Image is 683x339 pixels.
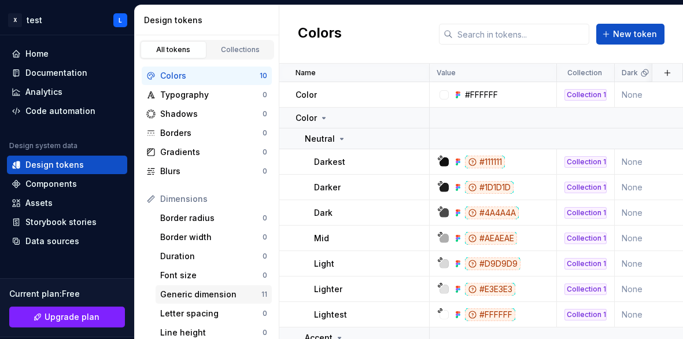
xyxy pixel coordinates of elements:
p: Darker [314,182,341,193]
div: Design system data [9,141,77,150]
div: #FFFFFF [465,308,515,321]
a: Analytics [7,83,127,101]
button: XtestL [2,8,132,32]
div: Data sources [25,235,79,247]
div: Code automation [25,105,95,117]
div: 0 [263,148,267,157]
div: 0 [263,128,267,138]
div: Border radius [160,212,263,224]
div: 0 [263,167,267,176]
div: 0 [263,213,267,223]
a: Home [7,45,127,63]
div: Design tokens [25,159,84,171]
span: Upgrade plan [45,311,99,323]
p: Color [296,112,317,124]
a: Code automation [7,102,127,120]
div: Collection 1 [564,233,607,244]
div: 0 [263,233,267,242]
a: Blurs0 [142,162,272,180]
p: Mid [314,233,329,244]
span: New token [613,28,657,40]
a: Design tokens [7,156,127,174]
div: #D9D9D9 [465,257,520,270]
div: Collection 1 [564,283,607,295]
div: #4A4A4A [465,207,519,219]
div: 0 [263,109,267,119]
a: Typography0 [142,86,272,104]
a: Duration0 [156,247,272,266]
p: Name [296,68,316,78]
a: Assets [7,194,127,212]
a: Borders0 [142,124,272,142]
a: Shadows0 [142,105,272,123]
a: Letter spacing0 [156,304,272,323]
a: Generic dimension11 [156,285,272,304]
input: Search in tokens... [453,24,589,45]
p: Dark [314,207,333,219]
h2: Colors [298,24,342,45]
div: Current plan : Free [9,288,125,300]
div: 0 [263,252,267,261]
a: Border width0 [156,228,272,246]
div: Collection 1 [564,309,607,320]
p: Light [314,258,334,270]
div: Collection 1 [564,207,607,219]
div: 0 [263,309,267,318]
div: #111111 [465,156,505,168]
div: #AEAEAE [465,232,517,245]
button: New token [596,24,664,45]
p: Lightest [314,309,347,320]
div: L [119,16,122,25]
button: Upgrade plan [9,307,125,327]
p: Collection [567,68,602,78]
a: Storybook stories [7,213,127,231]
div: #1D1D1D [465,181,514,194]
div: Analytics [25,86,62,98]
div: Documentation [25,67,87,79]
div: Duration [160,250,263,262]
a: Documentation [7,64,127,82]
div: X [8,13,22,27]
div: Assets [25,197,53,209]
div: Collection 1 [564,89,607,101]
div: #E3E3E3 [465,283,515,296]
div: Collection 1 [564,258,607,270]
div: Borders [160,127,263,139]
p: Value [437,68,456,78]
a: Border radius0 [156,209,272,227]
div: #FFFFFF [465,89,498,101]
div: Line height [160,327,263,338]
p: Lighter [314,283,342,295]
div: Storybook stories [25,216,97,228]
div: 0 [263,328,267,337]
a: Colors10 [142,67,272,85]
div: All tokens [145,45,202,54]
div: Typography [160,89,263,101]
div: Colors [160,70,260,82]
div: Components [25,178,77,190]
div: Collection 1 [564,182,607,193]
div: Border width [160,231,263,243]
div: Blurs [160,165,263,177]
div: Dimensions [160,193,267,205]
div: Collection 1 [564,156,607,168]
div: 10 [260,71,267,80]
div: 0 [263,90,267,100]
div: 11 [261,290,267,299]
div: Letter spacing [160,308,263,319]
div: Home [25,48,49,60]
p: Darkest [314,156,345,168]
div: test [27,14,42,26]
a: Data sources [7,232,127,250]
p: Neutral [305,133,335,145]
a: Components [7,175,127,193]
a: Font size0 [156,266,272,285]
p: Color [296,89,317,101]
div: Generic dimension [160,289,261,300]
div: Design tokens [144,14,274,26]
a: Gradients0 [142,143,272,161]
div: 0 [263,271,267,280]
div: Gradients [160,146,263,158]
div: Font size [160,270,263,281]
p: Dark [622,68,638,78]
